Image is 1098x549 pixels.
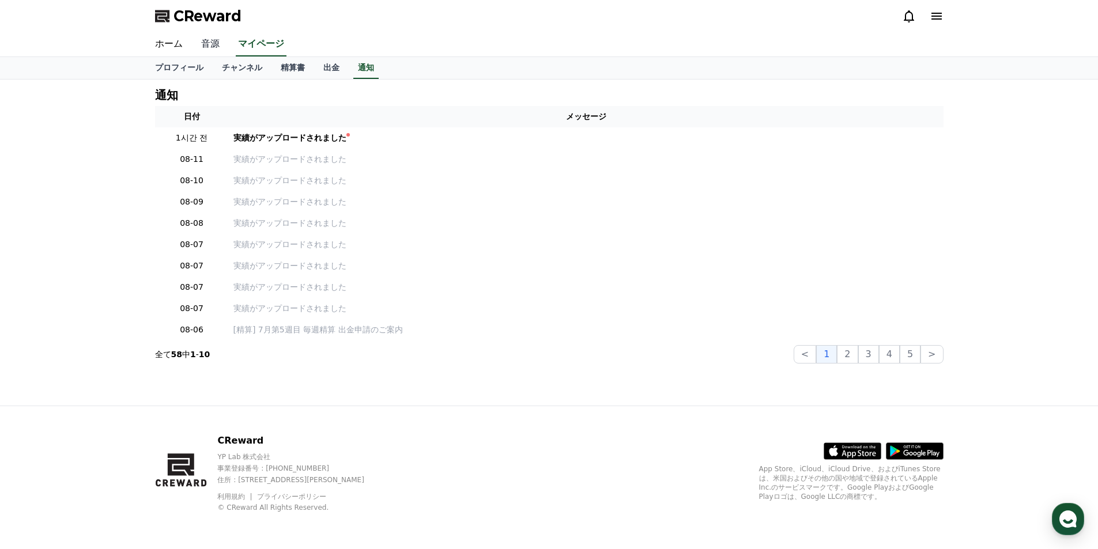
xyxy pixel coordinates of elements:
p: 08-07 [160,238,224,251]
p: 08-09 [160,196,224,208]
strong: 1 [190,350,196,359]
a: 実績がアップロードされました [233,238,939,251]
button: 4 [879,345,900,364]
span: Home [29,383,50,392]
a: マイページ [236,32,286,56]
h4: 通知 [155,89,178,101]
a: 精算書 [271,57,314,79]
a: 実績がアップロードされました [233,217,939,229]
span: Settings [171,383,199,392]
p: 全て 中 - [155,349,210,360]
a: [精算] 7月第5週目 毎週精算 出金申請のご案内 [233,324,939,336]
p: 08-07 [160,260,224,272]
p: © CReward All Rights Reserved. [217,503,384,512]
strong: 10 [199,350,210,359]
span: CReward [173,7,242,25]
a: 実績がアップロードされました [233,260,939,272]
button: 3 [858,345,879,364]
a: 実績がアップロードされました [233,281,939,293]
p: 事業登録番号 : [PHONE_NUMBER] [217,464,384,473]
button: 1 [816,345,837,364]
div: 実績がアップロードされました [233,132,346,144]
p: 住所 : [STREET_ADDRESS][PERSON_NAME] [217,475,384,484]
button: < [794,345,816,364]
p: YP Lab 株式会社 [217,452,384,461]
p: 08-10 [160,175,224,187]
a: 通知 [353,57,379,79]
a: CReward [155,7,242,25]
a: プロフィール [146,57,213,79]
strong: 58 [171,350,182,359]
a: Home [3,365,76,394]
a: 実績がアップロードされました [233,153,939,165]
p: 08-06 [160,324,224,336]
a: チャンネル [213,57,271,79]
a: 実績がアップロードされました [233,302,939,315]
a: ホーム [146,32,192,56]
a: プライバシーポリシー [257,493,326,501]
p: 08-07 [160,302,224,315]
th: メッセージ [229,106,944,127]
p: 08-08 [160,217,224,229]
a: Settings [149,365,221,394]
th: 日付 [155,106,229,127]
a: 実績がアップロードされました [233,132,939,144]
a: 出金 [314,57,349,79]
a: 利用規約 [217,493,254,501]
span: Messages [96,383,130,392]
p: 08-07 [160,281,224,293]
p: 1시간 전 [160,132,224,144]
a: 実績がアップロードされました [233,175,939,187]
a: Messages [76,365,149,394]
p: App Store、iCloud、iCloud Drive、およびiTunes Storeは、米国およびその他の国や地域で登録されているApple Inc.のサービスマークです。Google P... [759,464,944,501]
button: 5 [900,345,920,364]
p: 08-11 [160,153,224,165]
button: 2 [837,345,858,364]
p: CReward [217,434,384,448]
button: > [920,345,943,364]
a: 音源 [192,32,229,56]
a: 実績がアップロードされました [233,196,939,208]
